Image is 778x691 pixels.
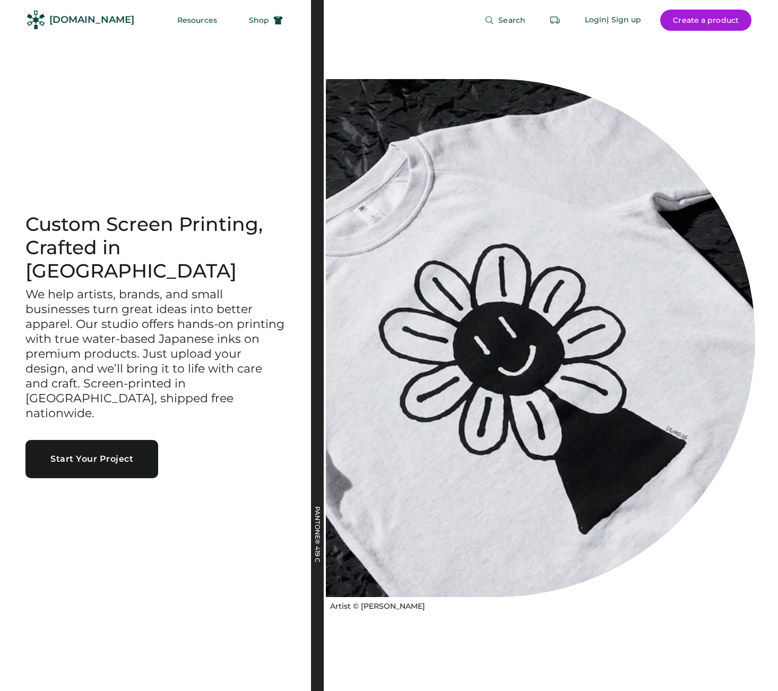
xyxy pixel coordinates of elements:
[49,13,134,27] div: [DOMAIN_NAME]
[585,15,607,25] div: Login
[544,10,566,31] button: Retrieve an order
[314,506,321,612] div: PANTONE® 419 C
[660,10,751,31] button: Create a product
[25,213,286,283] h1: Custom Screen Printing, Crafted in [GEOGRAPHIC_DATA]
[330,601,425,612] div: Artist © [PERSON_NAME]
[25,287,286,420] h3: We help artists, brands, and small businesses turn great ideas into better apparel. Our studio of...
[498,16,525,24] span: Search
[249,16,269,24] span: Shop
[326,597,425,612] a: Artist © [PERSON_NAME]
[165,10,230,31] button: Resources
[236,10,296,31] button: Shop
[27,11,45,29] img: Rendered Logo - Screens
[607,15,641,25] div: | Sign up
[472,10,538,31] button: Search
[25,440,158,478] button: Start Your Project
